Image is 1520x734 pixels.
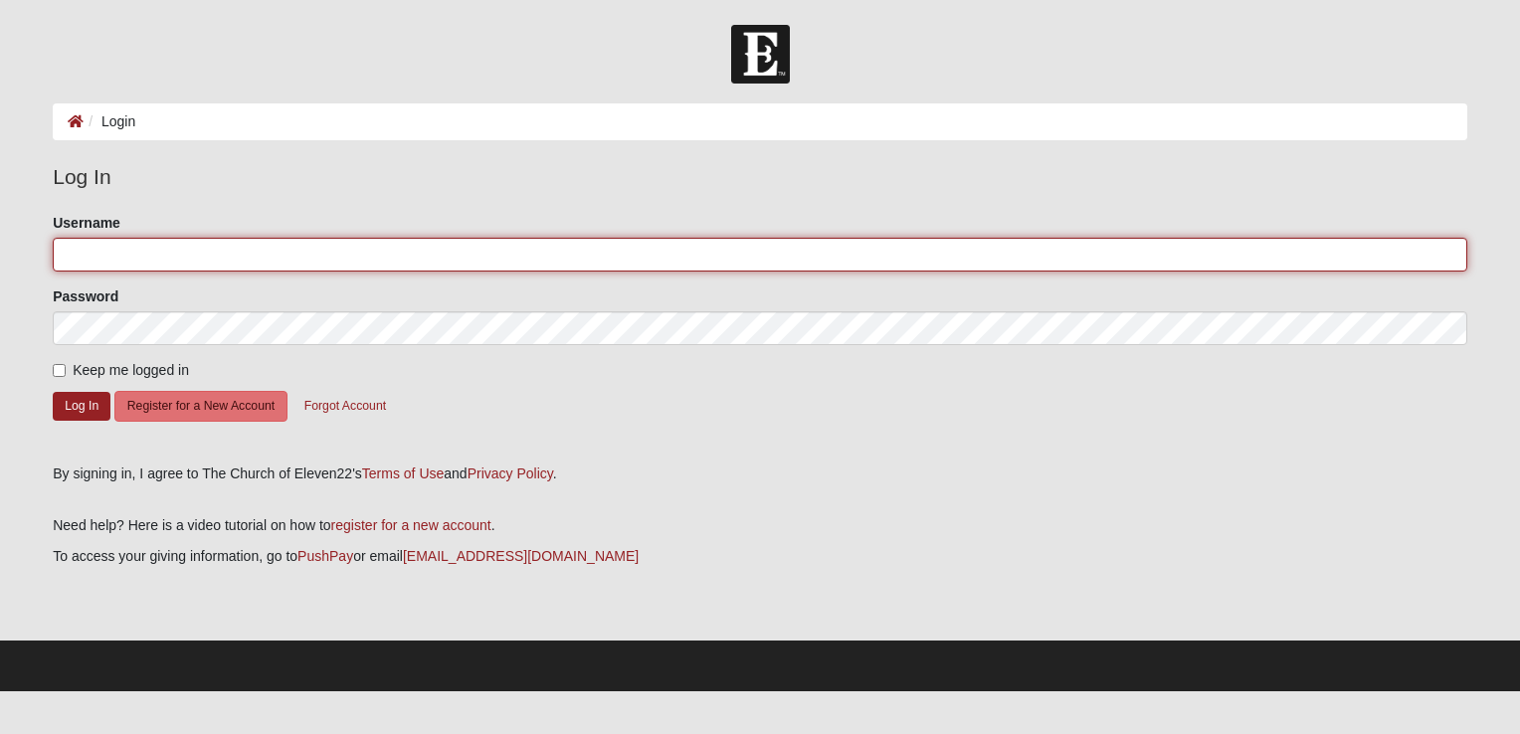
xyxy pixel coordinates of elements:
[331,517,491,533] a: register for a new account
[114,391,287,422] button: Register for a New Account
[291,391,399,422] button: Forgot Account
[53,364,66,377] input: Keep me logged in
[297,548,353,564] a: PushPay
[731,25,790,84] img: Church of Eleven22 Logo
[53,213,120,233] label: Username
[73,362,189,378] span: Keep me logged in
[362,465,444,481] a: Terms of Use
[53,392,110,421] button: Log In
[53,161,1467,193] legend: Log In
[53,463,1467,484] div: By signing in, I agree to The Church of Eleven22's and .
[403,548,639,564] a: [EMAIL_ADDRESS][DOMAIN_NAME]
[468,465,553,481] a: Privacy Policy
[53,546,1467,567] p: To access your giving information, go to or email
[84,111,135,132] li: Login
[53,286,118,306] label: Password
[53,515,1467,536] p: Need help? Here is a video tutorial on how to .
